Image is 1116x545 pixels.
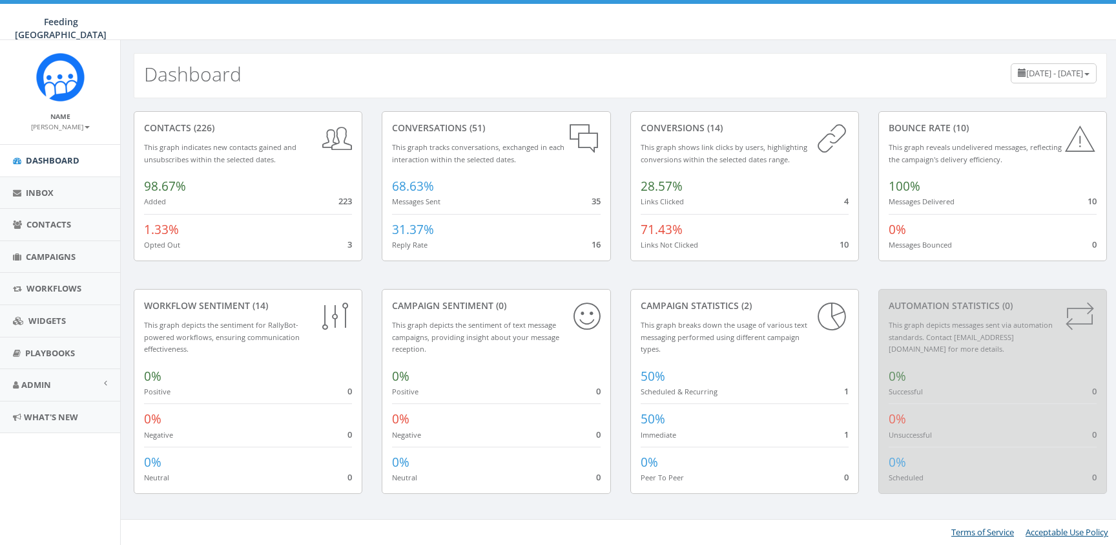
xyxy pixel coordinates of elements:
span: 0% [889,411,906,427]
h2: Dashboard [144,63,242,85]
small: This graph depicts messages sent via automation standards. Contact [EMAIL_ADDRESS][DOMAIN_NAME] f... [889,320,1053,354]
span: 3 [347,239,352,250]
small: This graph shows link clicks by users, highlighting conversions within the selected dates range. [641,142,807,164]
span: 68.63% [392,178,434,195]
small: Links Clicked [641,197,684,206]
span: 0 [347,385,352,397]
span: (10) [951,122,969,134]
span: 223 [338,195,352,207]
span: 50% [641,411,665,427]
span: 100% [889,178,920,195]
span: 0% [889,454,906,471]
span: 71.43% [641,221,683,238]
small: Messages Sent [392,197,440,206]
span: 0 [1092,385,1097,397]
span: 10 [1088,195,1097,207]
span: 0 [596,385,601,397]
small: Messages Bounced [889,240,952,250]
span: 1 [844,385,849,397]
a: [PERSON_NAME] [31,120,90,132]
small: Unsuccessful [889,430,932,440]
small: Added [144,197,166,206]
small: Neutral [392,473,417,482]
a: Acceptable Use Policy [1026,526,1108,538]
small: Peer To Peer [641,473,684,482]
span: (2) [739,299,752,312]
span: 35 [592,195,601,207]
small: Negative [392,430,421,440]
span: 10 [840,239,849,250]
small: Scheduled & Recurring [641,387,718,396]
small: This graph depicts the sentiment of text message campaigns, providing insight about your message ... [392,320,559,354]
small: This graph breaks down the usage of various text messaging performed using different campaign types. [641,320,807,354]
small: Positive [392,387,418,396]
img: Rally_Corp_Icon.png [36,53,85,102]
span: 0 [844,471,849,483]
div: contacts [144,122,352,134]
span: 0 [347,429,352,440]
div: Campaign Sentiment [392,299,600,312]
span: 28.57% [641,178,683,195]
div: Automation Statistics [889,299,1097,312]
small: Links Not Clicked [641,240,698,250]
small: Name [50,112,70,121]
span: 0% [392,411,409,427]
span: 0% [144,411,161,427]
span: 1 [844,429,849,440]
span: (0) [493,299,506,312]
small: Immediate [641,430,676,440]
span: Playbooks [25,347,75,359]
span: 0 [1092,239,1097,250]
span: (14) [250,299,268,312]
span: 0 [596,429,601,440]
small: This graph reveals undelivered messages, reflecting the campaign's delivery efficiency. [889,142,1062,164]
span: 0 [1092,429,1097,440]
small: Neutral [144,473,169,482]
small: Opted Out [144,240,180,250]
span: (226) [191,122,214,134]
span: Workflows [26,283,81,294]
span: 0% [392,454,409,471]
span: What's New [24,411,78,423]
span: (14) [705,122,723,134]
span: 0% [889,221,906,238]
span: 1.33% [144,221,179,238]
span: 0% [144,368,161,385]
div: conversions [641,122,849,134]
span: Dashboard [26,155,79,166]
small: This graph tracks conversations, exchanged in each interaction within the selected dates. [392,142,564,164]
div: Bounce Rate [889,122,1097,134]
span: 0 [596,471,601,483]
span: Admin [21,379,51,390]
div: Campaign Statistics [641,299,849,312]
span: (0) [1000,299,1013,312]
span: 0 [1092,471,1097,483]
span: 0% [144,454,161,471]
small: Scheduled [889,473,924,482]
span: 98.67% [144,178,186,195]
small: This graph depicts the sentiment for RallyBot-powered workflows, ensuring communication effective... [144,320,300,354]
span: [DATE] - [DATE] [1026,67,1083,79]
span: Campaigns [26,251,76,262]
small: Reply Rate [392,240,428,250]
small: Messages Delivered [889,197,955,206]
span: Contacts [26,219,71,230]
span: Widgets [28,315,66,326]
small: Negative [144,430,173,440]
span: 0 [347,471,352,483]
span: 16 [592,239,601,250]
small: [PERSON_NAME] [31,122,90,131]
div: Workflow Sentiment [144,299,352,312]
small: Positive [144,387,170,396]
span: 4 [844,195,849,207]
span: Inbox [26,187,54,198]
span: 50% [641,368,665,385]
span: Feeding [GEOGRAPHIC_DATA] [15,16,107,41]
a: Terms of Service [951,526,1014,538]
span: 0% [392,368,409,385]
span: 0% [889,368,906,385]
small: This graph indicates new contacts gained and unsubscribes within the selected dates. [144,142,296,164]
span: 31.37% [392,221,434,238]
span: (51) [467,122,485,134]
div: conversations [392,122,600,134]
